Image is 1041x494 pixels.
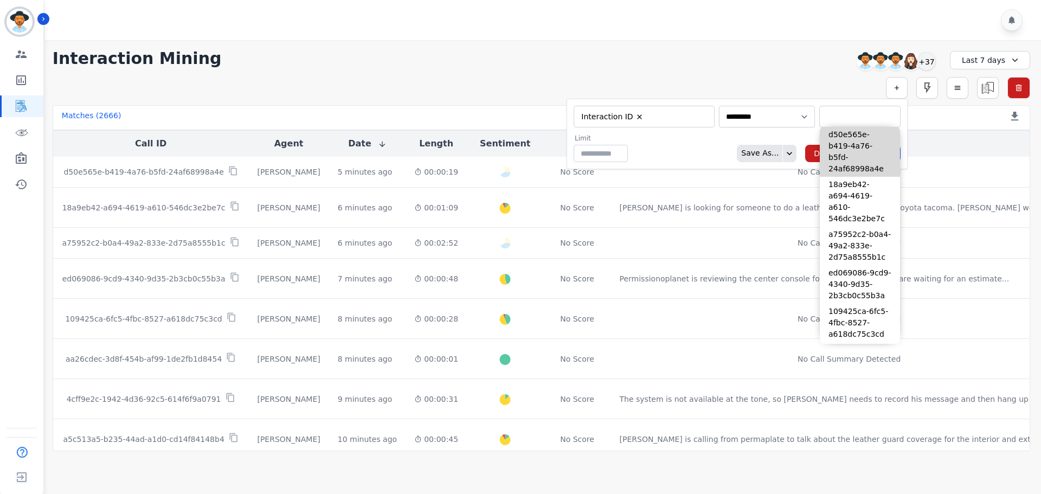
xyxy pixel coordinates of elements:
[274,137,304,150] button: Agent
[257,238,320,248] div: [PERSON_NAME]
[620,273,1010,284] div: Permissionoplanet is reviewing the center console for replacement. They are waiting for an estima...
[338,354,393,364] div: 8 minutes ago
[950,51,1030,69] div: Last 7 days
[560,313,594,324] div: No Score
[62,110,121,125] div: Matches ( 2666 )
[822,111,898,123] ul: selected options
[414,238,458,248] div: 00:02:52
[820,304,900,342] li: 109425ca-6fc5-4fbc-8527-a618dc75c3cd
[338,394,393,405] div: 9 minutes ago
[560,394,594,405] div: No Score
[53,49,222,68] h1: Interaction Mining
[414,202,458,213] div: 00:01:09
[820,127,900,177] li: d50e565e-b419-4a76-b5fd-24af68998a4e
[414,394,458,405] div: 00:00:31
[67,394,221,405] p: 4cff9e2c-1942-4d36-92c5-614f6f9a0791
[820,227,900,265] li: a75952c2-b0a4-49a2-833e-2d75a8555b1c
[820,265,900,304] li: ed069086-9cd9-4340-9d35-2b3cb0c55b3a
[338,434,397,445] div: 10 minutes ago
[737,145,779,162] div: Save As...
[257,313,320,324] div: [PERSON_NAME]
[560,238,594,248] div: No Score
[257,354,320,364] div: [PERSON_NAME]
[560,202,594,213] div: No Score
[635,113,644,121] button: Remove Interaction ID
[135,137,166,150] button: Call ID
[805,145,847,162] button: Delete
[63,434,224,445] p: a5c513a5-b235-44ad-a1d0-cd14f84148b4
[257,202,320,213] div: [PERSON_NAME]
[414,166,458,177] div: 00:00:19
[414,434,458,445] div: 00:00:45
[63,166,223,177] p: d50e565e-b419-4a76-b5fd-24af68998a4e
[338,238,393,248] div: 6 minutes ago
[414,354,458,364] div: 00:00:01
[66,354,222,364] p: aa26cdec-3d8f-454b-af99-1de2fb1d8454
[576,110,708,123] ul: selected options
[257,434,320,445] div: [PERSON_NAME]
[414,313,458,324] div: 00:00:28
[338,166,393,177] div: 5 minutes ago
[560,434,594,445] div: No Score
[820,177,900,227] li: 18a9eb42-a694-4619-a610-546dc3e2be7c
[257,273,320,284] div: [PERSON_NAME]
[578,112,647,122] li: Interaction ID
[414,273,458,284] div: 00:00:48
[62,238,226,248] p: a75952c2-b0a4-49a2-833e-2d75a8555b1c
[348,137,387,150] button: Date
[65,313,222,324] p: 109425ca-6fc5-4fbc-8527-a618dc75c3cd
[338,313,393,324] div: 8 minutes ago
[917,52,936,70] div: +37
[338,273,393,284] div: 7 minutes ago
[560,166,594,177] div: No Score
[820,342,900,381] li: aa26cdec-3d8f-454b-af99-1de2fb1d8454
[62,202,226,213] p: 18a9eb42-a694-4619-a610-546dc3e2be7c
[560,273,594,284] div: No Score
[480,137,530,150] button: Sentiment
[560,354,594,364] div: No Score
[338,202,393,213] div: 6 minutes ago
[62,273,226,284] p: ed069086-9cd9-4340-9d35-2b3cb0c55b3a
[257,394,320,405] div: [PERSON_NAME]
[575,134,628,143] label: Limit
[257,166,320,177] div: [PERSON_NAME]
[419,137,453,150] button: Length
[7,9,33,35] img: Bordered avatar
[620,434,1038,445] div: [PERSON_NAME] is calling from permaplate to talk about the leather guard coverage for the interio...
